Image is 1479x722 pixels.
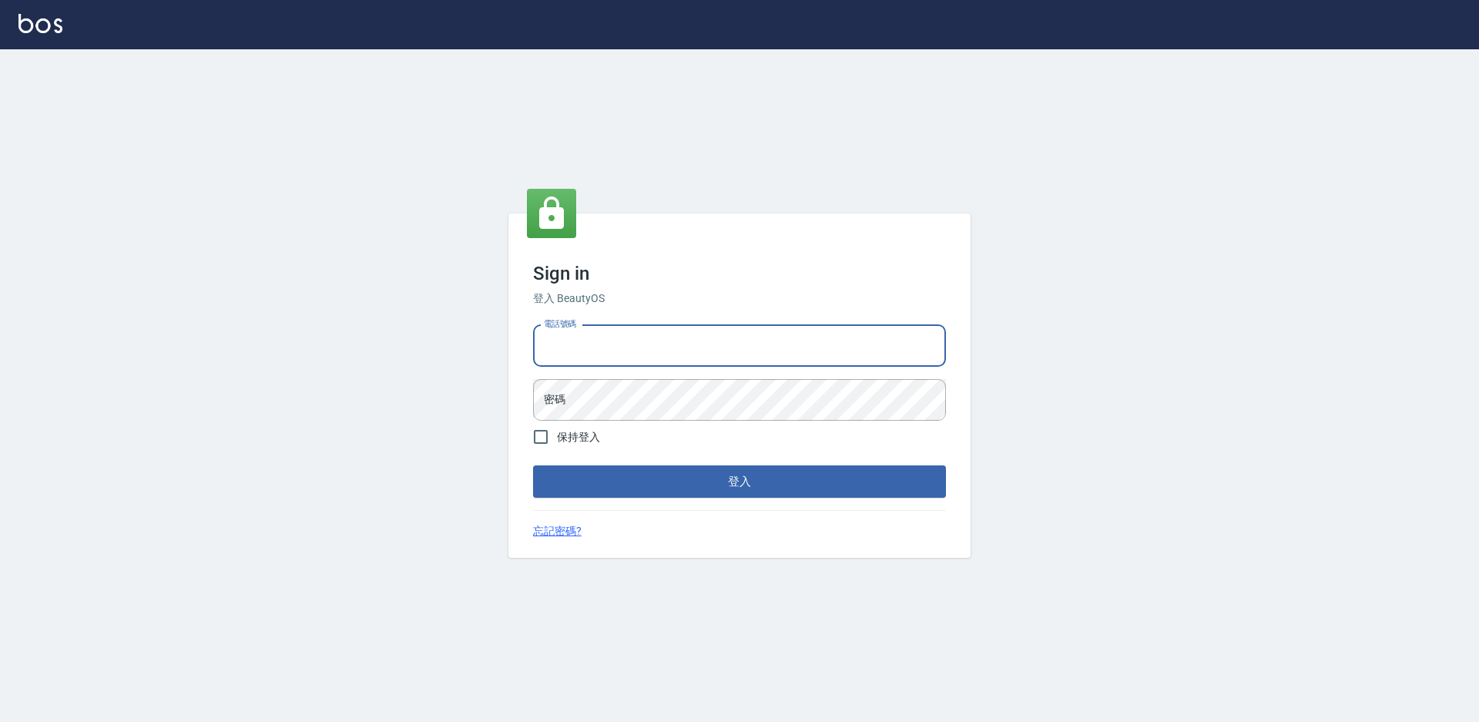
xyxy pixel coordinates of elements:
[557,429,600,445] span: 保持登入
[533,523,582,539] a: 忘記密碼?
[18,14,62,33] img: Logo
[533,465,946,498] button: 登入
[533,290,946,307] h6: 登入 BeautyOS
[533,263,946,284] h3: Sign in
[544,318,576,330] label: 電話號碼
